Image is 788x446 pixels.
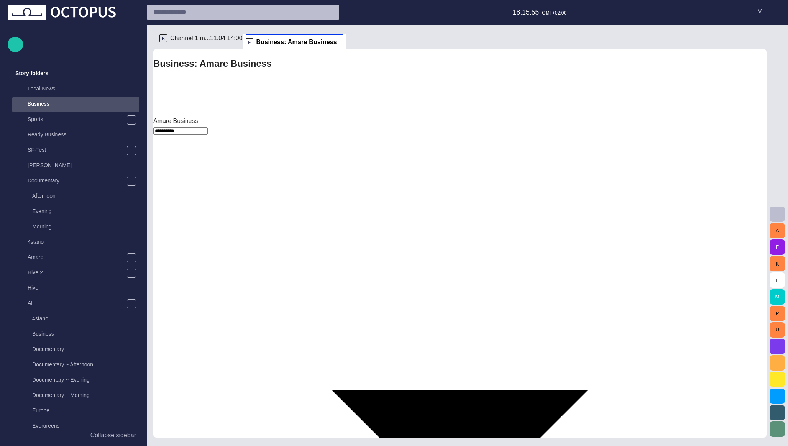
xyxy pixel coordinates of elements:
[12,82,139,97] div: Local News
[756,7,762,16] p: I V
[12,250,139,266] div: Amare
[28,85,139,92] p: Local News
[17,403,139,419] div: Europe
[243,34,346,49] div: FBusiness: Amare Business
[28,115,126,123] p: Sports
[246,38,253,46] p: F
[32,407,139,414] p: Europe
[90,431,136,440] p: Collapse sidebar
[32,361,139,368] p: Documentary ~ Afternoon
[770,322,785,338] button: U
[153,57,767,71] h2: Business: Amare Business
[770,289,785,305] button: M
[28,284,139,292] p: Hive
[8,428,139,443] button: Collapse sidebar
[12,266,139,281] div: Hive 2
[12,281,139,296] div: Hive
[28,238,139,246] p: 4stano
[28,253,126,261] p: Amare
[170,34,243,43] span: Channel 1 m...11.04 14:00
[12,128,139,143] div: Ready Business
[12,235,139,250] div: 4stano
[17,373,139,388] div: Documentary ~ Evening
[32,330,139,338] p: Business
[28,131,139,138] p: Ready Business
[17,204,139,220] div: Evening
[12,158,139,174] div: [PERSON_NAME]
[28,146,126,154] p: SF-Test
[17,327,139,342] div: Business
[8,5,116,20] img: Octopus News Room
[513,7,539,17] p: 18:15:55
[32,315,139,322] p: 4stano
[12,97,139,112] div: Business
[15,69,48,77] p: Story folders
[28,100,139,108] p: Business
[32,391,139,399] p: Documentary ~ Morning
[750,5,783,18] button: IV
[770,306,785,321] button: P
[28,269,126,276] p: Hive 2
[770,223,785,238] button: A
[17,312,139,327] div: 4stano
[17,220,139,235] div: Morning
[28,177,126,184] p: Documentary
[17,419,139,434] div: Evergreens
[32,192,139,200] p: Afternoon
[256,38,337,46] span: Business: Amare Business
[12,112,139,128] div: Sports
[770,239,785,255] button: F
[32,223,139,230] p: Morning
[542,10,566,16] p: GMT+02:00
[12,174,139,235] div: DocumentaryAfternoonEveningMorning
[17,342,139,357] div: Documentary
[17,357,139,373] div: Documentary ~ Afternoon
[770,272,785,288] button: L
[17,189,139,204] div: Afternoon
[28,161,139,169] p: [PERSON_NAME]
[159,34,243,49] div: RChannel 1 m...11.04 14:00
[17,388,139,403] div: Documentary ~ Morning
[32,376,139,384] p: Documentary ~ Evening
[770,256,785,271] button: K
[159,34,167,42] p: R
[12,143,139,158] div: SF-Test
[28,299,126,307] p: All
[153,116,767,126] div: Amare Business
[32,207,139,215] p: Evening
[32,422,139,430] p: Evergreens
[32,345,139,353] p: Documentary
